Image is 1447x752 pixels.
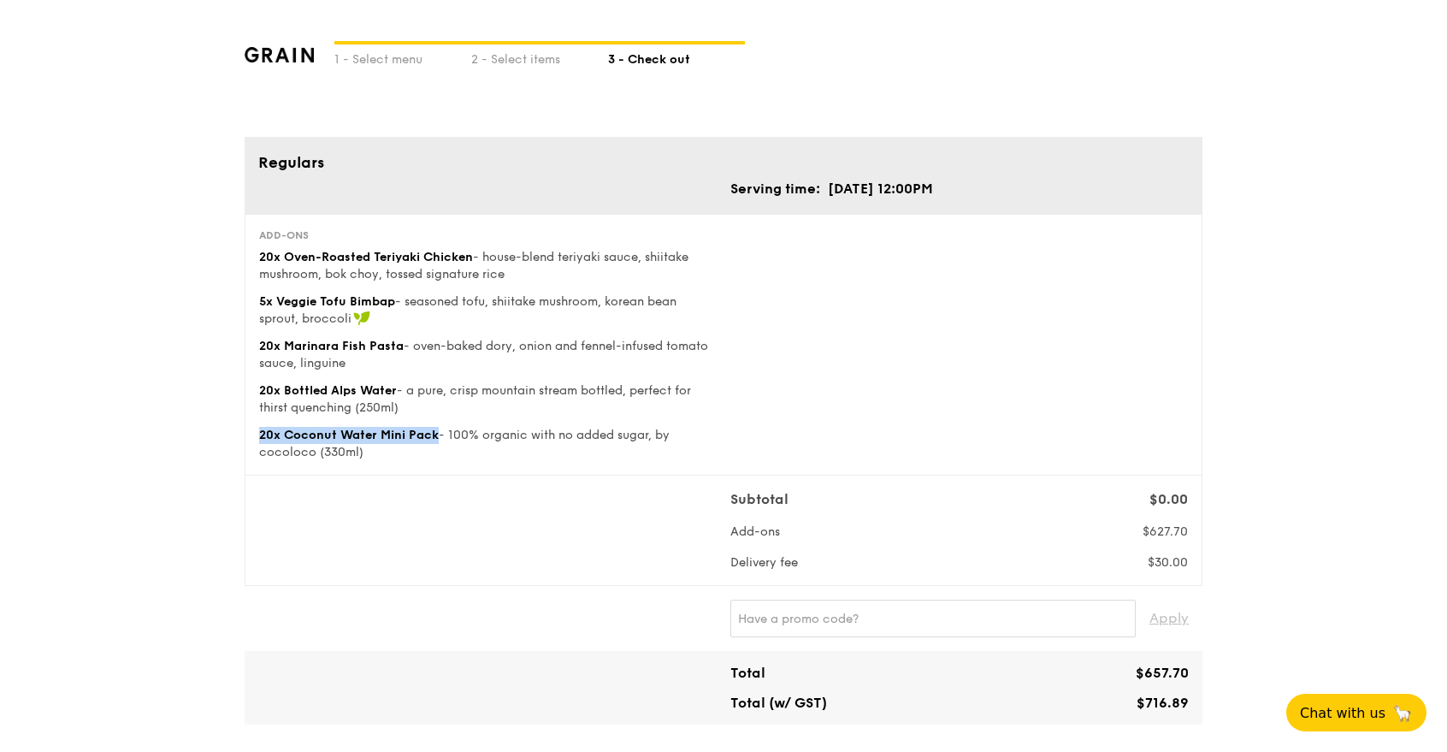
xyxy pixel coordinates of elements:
[259,428,670,459] span: - 100% organic with no added sugar, by cocoloco (330ml)
[258,151,1189,175] div: Regulars
[827,178,934,200] td: [DATE] 12:00PM
[259,383,691,415] span: - a pure, crisp mountain stream bottled, perfect for thirst quenching (250ml)
[1149,600,1189,637] span: Apply
[334,44,471,68] div: 1 - Select menu
[730,491,788,507] span: Subtotal
[471,44,608,68] div: 2 - Select items
[259,228,717,242] div: Add-ons
[1136,665,1189,681] span: $657.70
[730,178,827,200] td: Serving time:
[259,339,404,353] span: 20x Marinara Fish Pasta
[1143,524,1188,539] span: $627.70
[259,428,439,442] span: 20x Coconut Water Mini Pack
[730,665,765,681] span: Total
[730,695,827,711] span: Total (w/ GST)
[259,250,473,264] span: 20x Oven-Roasted Teriyaki Chicken
[1286,694,1426,731] button: Chat with us🦙
[259,294,395,309] span: 5x Veggie Tofu Bimbap
[1300,705,1385,721] span: Chat with us
[259,294,676,326] span: - seasoned tofu, shiitake mushroom, korean bean sprout, broccoli
[353,311,370,326] img: icon-vegan.f8ff3823.svg
[730,600,1136,637] input: Have a promo code?
[245,47,314,62] img: grain-logotype.1cdc1e11.png
[1137,695,1189,711] span: $716.89
[1148,555,1188,570] span: $30.00
[608,44,745,68] div: 3 - Check out
[730,555,798,570] span: Delivery fee
[1149,491,1188,507] span: $0.00
[730,524,780,539] span: Add-ons
[259,383,397,398] span: 20x Bottled Alps Water
[259,339,708,370] span: - oven-baked dory, onion and fennel-infused tomato sauce, linguine
[259,250,688,281] span: - house-blend teriyaki sauce, shiitake mushroom, bok choy, tossed signature rice
[1392,703,1413,723] span: 🦙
